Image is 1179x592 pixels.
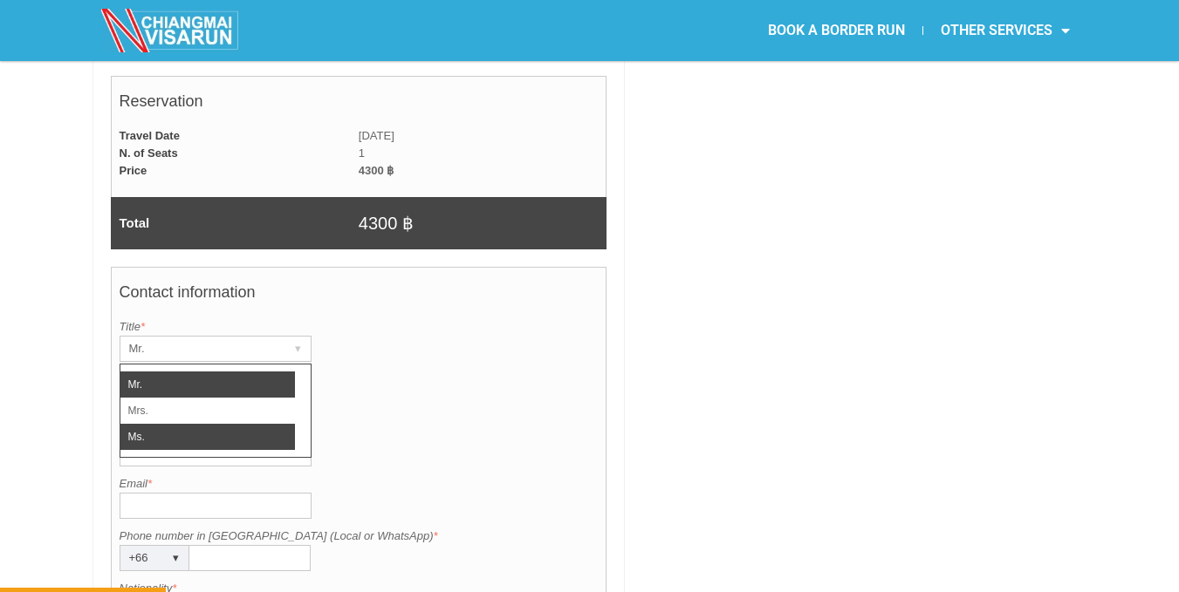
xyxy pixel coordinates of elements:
[359,145,607,162] td: 1
[120,318,599,336] label: Title
[359,162,607,180] td: 4300 ฿
[111,127,359,145] td: Travel Date
[111,145,359,162] td: N. of Seats
[120,475,599,493] label: Email
[120,424,295,450] li: Ms.
[120,423,599,440] label: Last name
[120,546,155,570] div: +66
[751,10,922,51] a: BOOK A BORDER RUN
[590,10,1087,51] nav: Menu
[359,197,607,249] td: 4300 ฿
[120,398,295,424] li: Mrs.
[111,162,359,180] td: Price
[120,337,278,361] div: Mr.
[111,197,359,249] td: Total
[120,527,599,545] label: Phone number in [GEOGRAPHIC_DATA] (Local or WhatsApp)
[120,84,599,127] h4: Reservation
[923,10,1087,51] a: OTHER SERVICES
[164,546,189,570] div: ▾
[286,337,311,361] div: ▾
[120,371,295,398] li: Mr.
[120,371,599,388] label: First name
[359,127,607,145] td: [DATE]
[120,275,599,318] h4: Contact information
